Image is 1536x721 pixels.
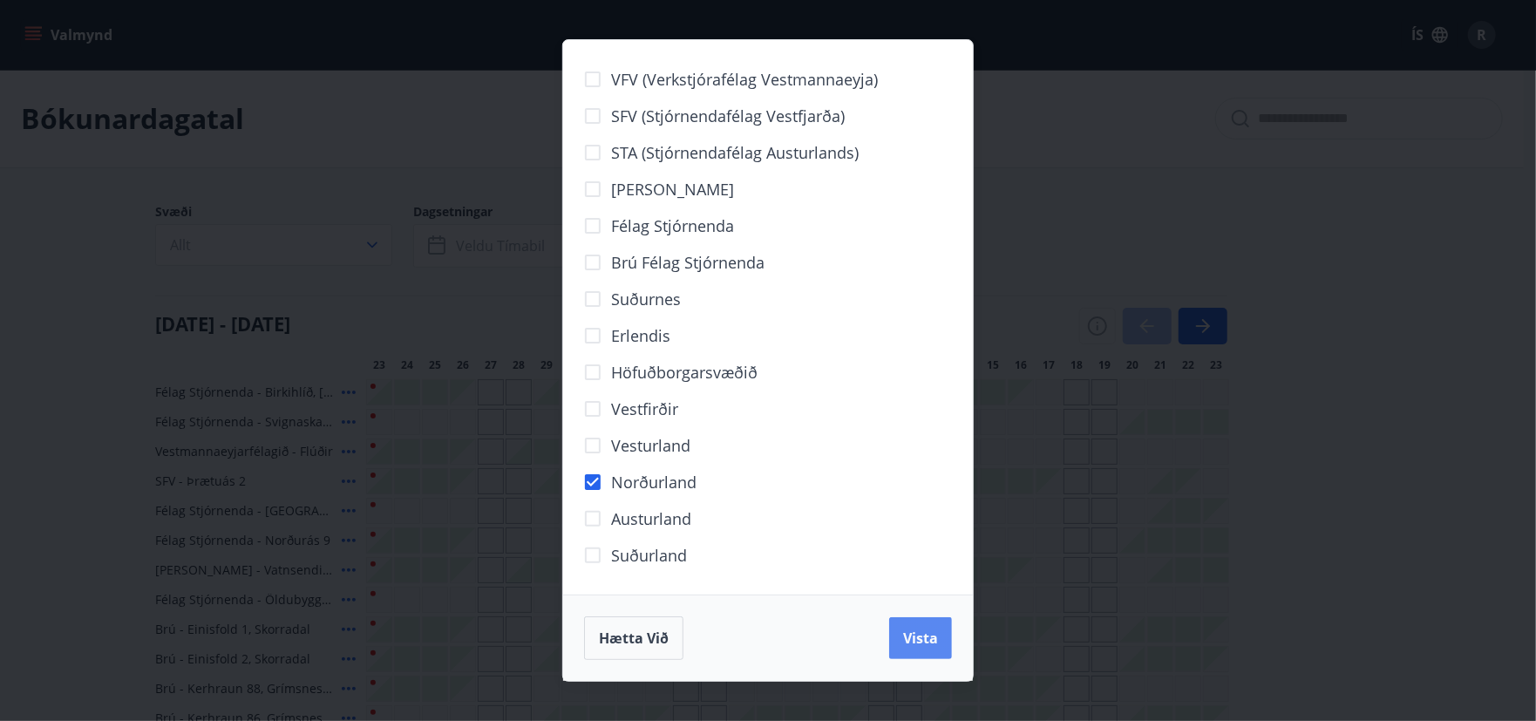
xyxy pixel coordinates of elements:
[611,361,758,384] span: Höfuðborgarsvæðið
[611,434,690,457] span: Vesturland
[611,288,681,310] span: Suðurnes
[584,616,683,660] button: Hætta við
[611,324,670,347] span: Erlendis
[611,141,859,164] span: STA (Stjórnendafélag Austurlands)
[611,105,845,127] span: SFV (Stjórnendafélag Vestfjarða)
[599,629,669,648] span: Hætta við
[611,398,678,420] span: Vestfirðir
[611,507,691,530] span: Austurland
[889,617,952,659] button: Vista
[611,214,734,237] span: Félag stjórnenda
[611,178,734,201] span: [PERSON_NAME]
[611,251,765,274] span: Brú félag stjórnenda
[611,471,697,493] span: Norðurland
[611,68,878,91] span: VFV (Verkstjórafélag Vestmannaeyja)
[611,544,687,567] span: Suðurland
[903,629,938,648] span: Vista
